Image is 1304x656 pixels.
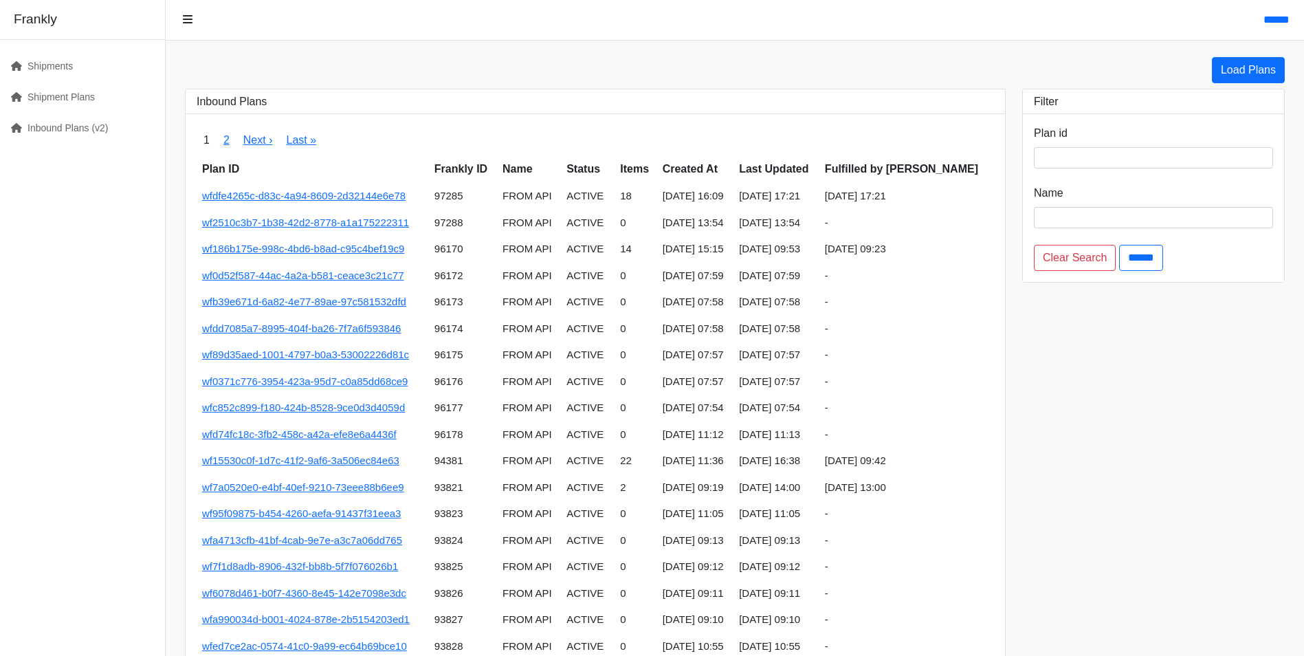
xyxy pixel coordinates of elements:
td: 0 [615,342,656,369]
td: FROM API [497,554,561,580]
td: - [819,369,994,395]
th: Items [615,155,656,183]
td: [DATE] 09:42 [819,448,994,474]
td: [DATE] 11:13 [733,422,819,448]
td: FROM API [497,210,561,237]
td: ACTIVE [561,501,615,527]
td: [DATE] 09:12 [733,554,819,580]
td: 94381 [429,448,497,474]
a: wfc852c899-f180-424b-8528-9ce0d3d4059d [202,402,405,413]
td: [DATE] 07:58 [657,316,734,342]
td: [DATE] 09:23 [819,236,994,263]
th: Frankly ID [429,155,497,183]
td: 22 [615,448,656,474]
td: ACTIVE [561,474,615,501]
td: 0 [615,606,656,633]
a: wfd74fc18c-3fb2-458c-a42a-efe8e6a4436f [202,428,397,440]
td: 0 [615,316,656,342]
td: 96178 [429,422,497,448]
td: [DATE] 09:19 [657,474,734,501]
td: ACTIVE [561,342,615,369]
td: ACTIVE [561,554,615,580]
td: 0 [615,210,656,237]
td: 0 [615,289,656,316]
td: FROM API [497,606,561,633]
th: Status [561,155,615,183]
a: Load Plans [1212,57,1285,83]
a: wfdfe4265c-d83c-4a94-8609-2d32144e6e78 [202,190,406,201]
td: 0 [615,501,656,527]
td: FROM API [497,527,561,554]
td: FROM API [497,474,561,501]
label: Plan id [1034,125,1068,142]
td: - [819,422,994,448]
td: ACTIVE [561,580,615,607]
td: [DATE] 11:05 [733,501,819,527]
td: ACTIVE [561,527,615,554]
a: wfb39e671d-6a82-4e77-89ae-97c581532dfd [202,296,406,307]
th: Plan ID [197,155,429,183]
td: 96173 [429,289,497,316]
td: 96174 [429,316,497,342]
td: 14 [615,236,656,263]
td: - [819,554,994,580]
td: 93826 [429,580,497,607]
th: Last Updated [733,155,819,183]
a: 2 [223,134,230,146]
td: 97285 [429,183,497,210]
td: [DATE] 17:21 [819,183,994,210]
td: 0 [615,369,656,395]
a: wfa990034d-b001-4024-878e-2b5154203ed1 [202,613,410,625]
td: 0 [615,395,656,422]
td: - [819,263,994,289]
td: 0 [615,554,656,580]
td: [DATE] 09:10 [657,606,734,633]
td: 0 [615,422,656,448]
td: [DATE] 07:58 [733,316,819,342]
td: FROM API [497,236,561,263]
td: [DATE] 15:15 [657,236,734,263]
td: [DATE] 13:54 [657,210,734,237]
td: 0 [615,527,656,554]
td: FROM API [497,342,561,369]
td: FROM API [497,289,561,316]
td: [DATE] 07:58 [657,289,734,316]
td: [DATE] 07:59 [733,263,819,289]
td: ACTIVE [561,422,615,448]
a: wf7f1d8adb-8906-432f-bb8b-5f7f076026b1 [202,560,398,572]
th: Fulfilled by [PERSON_NAME] [819,155,994,183]
td: - [819,527,994,554]
td: - [819,580,994,607]
td: FROM API [497,422,561,448]
td: [DATE] 07:58 [733,289,819,316]
td: [DATE] 17:21 [733,183,819,210]
a: wfed7ce2ac-0574-41c0-9a99-ec64b69bce10 [202,640,407,652]
td: [DATE] 14:00 [733,474,819,501]
td: 93823 [429,501,497,527]
td: [DATE] 07:57 [733,369,819,395]
td: 93827 [429,606,497,633]
h3: Filter [1034,95,1273,108]
a: wfdd7085a7-8995-404f-ba26-7f7a6f593846 [202,322,401,334]
td: ACTIVE [561,236,615,263]
td: [DATE] 16:09 [657,183,734,210]
td: 93825 [429,554,497,580]
td: FROM API [497,448,561,474]
td: FROM API [497,316,561,342]
a: wfa4713cfb-41bf-4cab-9e7e-a3c7a06dd765 [202,534,402,546]
td: ACTIVE [561,606,615,633]
td: ACTIVE [561,369,615,395]
td: ACTIVE [561,183,615,210]
td: 93821 [429,474,497,501]
td: ACTIVE [561,289,615,316]
th: Created At [657,155,734,183]
td: 96176 [429,369,497,395]
td: ACTIVE [561,395,615,422]
th: Name [497,155,561,183]
td: - [819,342,994,369]
td: 96177 [429,395,497,422]
td: FROM API [497,395,561,422]
td: [DATE] 07:54 [733,395,819,422]
td: 0 [615,263,656,289]
td: 96175 [429,342,497,369]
